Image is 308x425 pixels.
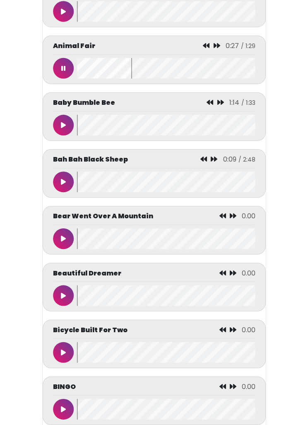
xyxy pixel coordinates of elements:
p: Baby Bumble Bee [53,98,115,108]
p: Bicycle Built For Two [53,325,128,335]
span: / 1:29 [241,42,255,50]
span: / 2:48 [238,155,255,164]
span: 0:27 [225,41,238,51]
span: 0.00 [241,325,255,334]
p: Beautiful Dreamer [53,268,121,278]
span: 0.00 [241,211,255,221]
p: Bah Bah Black Sheep [53,155,128,164]
span: 0.00 [241,268,255,278]
p: Animal Fair [53,41,95,51]
p: BINGO [53,382,76,391]
span: 1:14 [229,98,239,107]
span: 0:09 [223,155,236,164]
span: 0.00 [241,382,255,391]
span: / 1:33 [241,99,255,107]
p: Bear Went Over A Mountain [53,211,153,221]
